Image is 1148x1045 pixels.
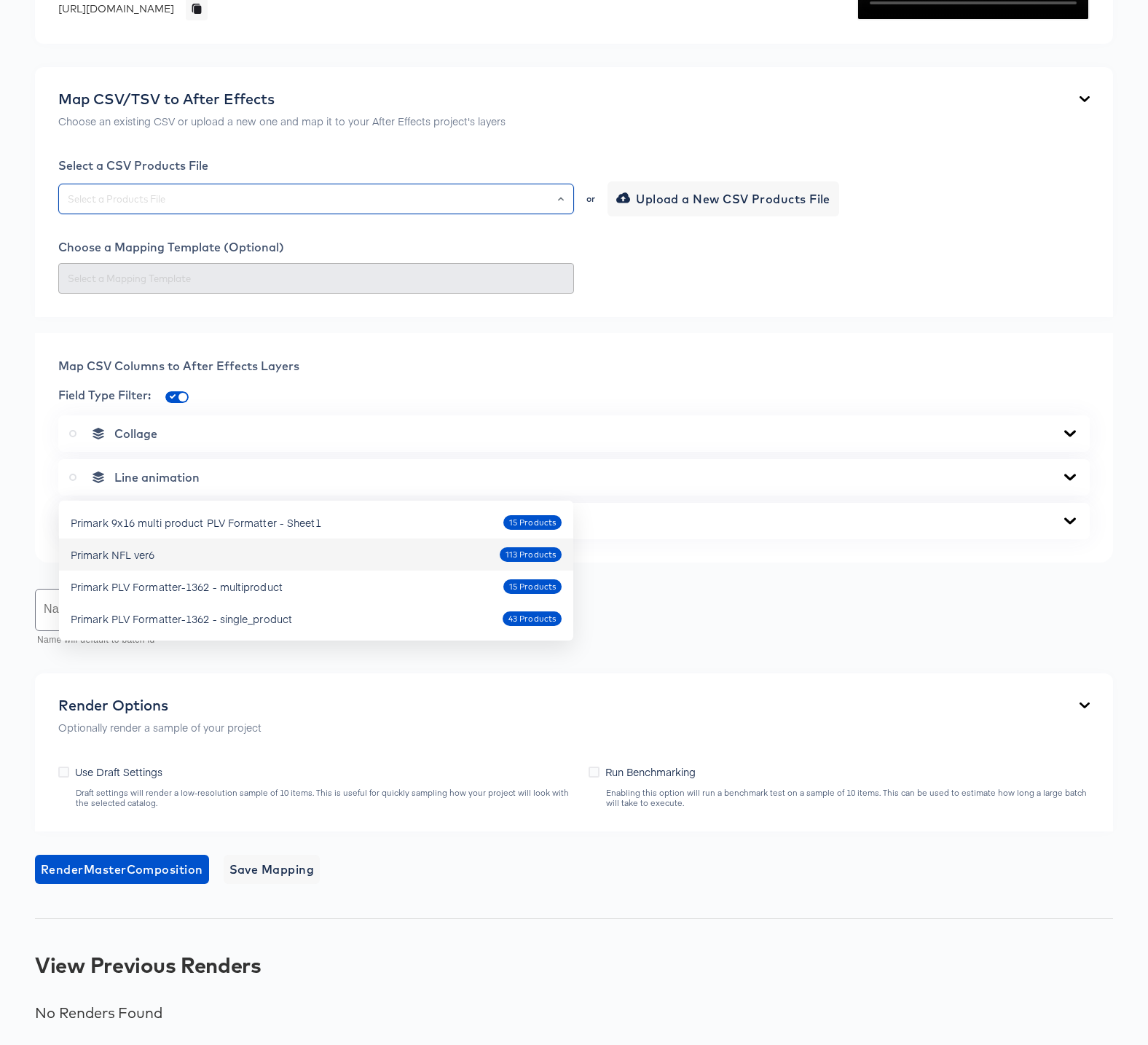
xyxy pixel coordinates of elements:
[58,90,506,108] div: Map CSV/TSV to After Effects
[224,855,321,884] button: Save Mapping
[75,788,574,808] div: Draft settings will render a low-resolution sample of 10 items. This is useful for quickly sampli...
[58,359,299,373] span: Map CSV Columns to After Effects Layers
[58,388,151,402] span: Field Type Filter:
[558,189,564,209] button: Close
[608,181,839,216] button: Upload a New CSV Products File
[65,191,567,208] input: Select a Products File
[114,470,200,485] span: Line animation
[75,764,162,779] span: Use Draft Settings
[500,549,562,561] span: 113 Products
[58,158,1090,173] div: Select a CSV Products File
[114,426,157,441] span: Collage
[585,195,597,203] div: or
[71,515,321,530] div: Primark 9x16 multi product PLV Formatter - Sheet1
[58,720,262,735] p: Optionally render a sample of your project
[619,189,830,209] span: Upload a New CSV Products File
[41,859,203,880] span: Render Master Composition
[65,270,567,287] input: Select a Mapping Template
[605,788,1090,808] div: Enabling this option will run a benchmark test on a sample of 10 items. This can be used to estim...
[71,547,155,562] div: Primark NFL ver6
[503,581,562,593] span: 15 Products
[58,240,1090,254] div: Choose a Mapping Template (Optional)
[229,859,315,880] span: Save Mapping
[71,579,283,594] div: Primark PLV Formatter-1362 - multiproduct
[503,517,562,529] span: 15 Products
[35,953,1113,976] div: View Previous Renders
[35,855,209,884] button: RenderMasterComposition
[58,1,174,16] div: [URL][DOMAIN_NAME]
[58,697,262,714] div: Render Options
[37,633,243,648] p: Name will default to batch id
[605,764,696,779] span: Run Benchmarking
[503,613,562,625] span: 43 Products
[71,611,292,626] div: Primark PLV Formatter-1362 - single_product
[58,114,506,128] p: Choose an existing CSV or upload a new one and map it to your After Effects project's layers
[35,1004,1113,1022] div: No Renders Found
